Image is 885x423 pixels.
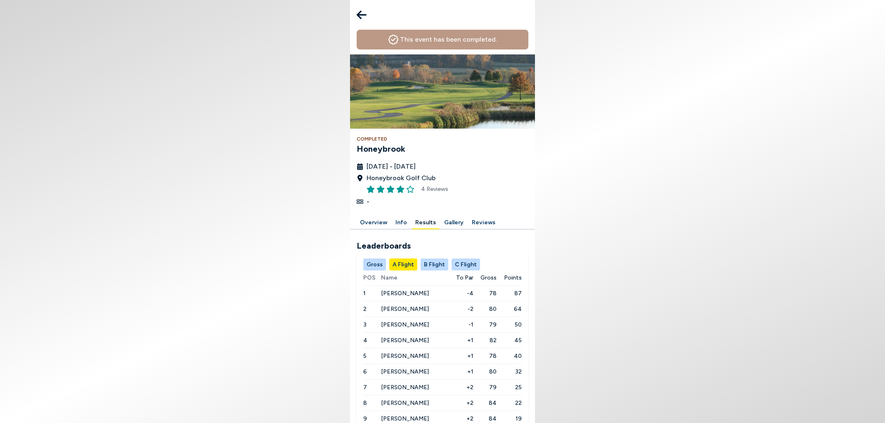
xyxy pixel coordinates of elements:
[497,289,522,298] span: 87
[452,258,480,270] button: C Flight
[381,337,429,344] span: [PERSON_NAME]
[421,258,448,270] button: B Flight
[386,185,395,193] button: Rate this item 3 stars
[363,352,367,360] span: 5
[363,273,381,282] span: POS
[367,162,416,172] span: [DATE] - [DATE]
[396,185,405,193] button: Rate this item 4 stars
[473,289,496,298] span: 78
[367,197,369,207] span: -
[441,216,467,229] button: Gallery
[363,384,367,391] span: 7
[389,258,417,270] button: A Flight
[381,321,429,328] span: [PERSON_NAME]
[449,305,474,313] span: -2
[473,399,496,407] span: 84
[480,273,497,282] span: Gross
[497,399,522,407] span: 22
[469,216,499,229] button: Reviews
[367,173,435,183] span: Honeybrook Golf Club
[497,305,522,313] span: 64
[381,384,429,391] span: [PERSON_NAME]
[363,399,367,407] span: 8
[357,216,390,229] button: Overview
[381,305,429,313] span: [PERSON_NAME]
[456,273,473,282] span: To Par
[449,336,474,345] span: +1
[449,289,474,298] span: -4
[406,185,414,193] button: Rate this item 5 stars
[473,352,496,360] span: 78
[497,320,522,329] span: 50
[449,414,474,423] span: +2
[357,240,528,252] h2: Leaderboards
[350,216,535,229] div: Manage your account
[381,368,429,375] span: [PERSON_NAME]
[449,383,474,392] span: +2
[357,135,528,143] h4: Completed
[473,367,496,376] span: 80
[473,305,496,313] span: 80
[449,399,474,407] span: +2
[497,383,522,392] span: 25
[504,273,522,282] span: Points
[367,185,375,193] button: Rate this item 1 stars
[473,320,496,329] span: 79
[412,216,439,229] button: Results
[363,305,367,313] span: 2
[497,367,522,376] span: 32
[449,352,474,360] span: +1
[357,143,528,155] h3: Honeybrook
[363,415,367,422] span: 9
[473,336,496,345] span: 82
[400,35,497,45] h4: This event has been completed.
[363,337,367,344] span: 4
[363,290,366,297] span: 1
[449,320,474,329] span: -1
[357,258,528,270] div: Manage your account
[381,352,429,360] span: [PERSON_NAME]
[363,258,386,270] button: Gross
[497,352,522,360] span: 40
[497,414,522,423] span: 19
[473,414,496,423] span: 84
[350,54,535,129] img: Honeybrook
[376,185,385,193] button: Rate this item 2 stars
[449,367,474,376] span: +1
[381,290,429,297] span: [PERSON_NAME]
[381,399,429,407] span: [PERSON_NAME]
[381,415,429,422] span: [PERSON_NAME]
[363,368,367,375] span: 6
[363,321,367,328] span: 3
[473,383,496,392] span: 79
[421,185,448,193] span: 4 Reviews
[497,336,522,345] span: 45
[381,273,449,282] span: Name
[392,216,410,229] button: Info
